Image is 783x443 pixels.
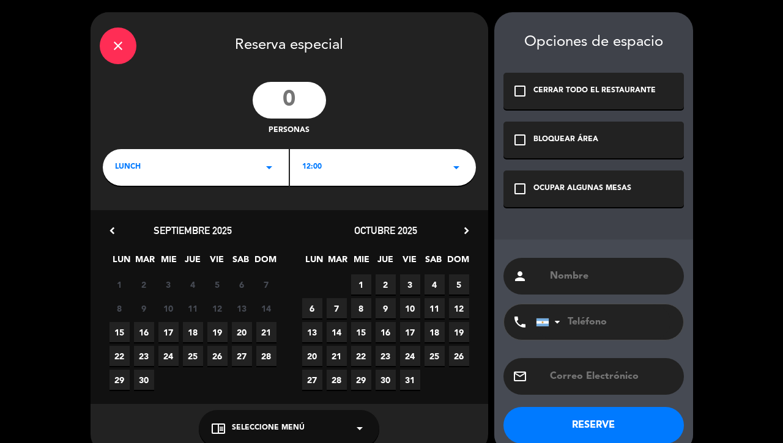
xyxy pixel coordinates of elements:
div: OCUPAR ALGUNAS MESAS [533,183,631,195]
span: 15 [351,322,371,342]
span: 1 [351,274,371,295]
span: VIE [207,252,227,273]
span: 6 [232,274,252,295]
span: 18 [183,322,203,342]
span: SAB [423,252,443,273]
span: 28 [327,370,347,390]
span: SAB [231,252,251,273]
span: 30 [376,370,396,390]
span: LUNCH [115,161,141,174]
span: 19 [449,322,469,342]
span: 29 [109,370,130,390]
span: 24 [158,346,179,366]
span: 2 [376,274,396,295]
span: MIE [352,252,372,273]
span: 20 [302,346,322,366]
i: email [513,369,527,384]
i: close [111,38,125,53]
input: Nombre [549,268,675,285]
span: 13 [302,322,322,342]
i: check_box_outline_blank [513,181,527,196]
input: 0 [253,82,326,119]
span: JUE [376,252,396,273]
span: 17 [158,322,179,342]
span: 13 [232,298,252,318]
span: MIE [159,252,179,273]
span: 18 [425,322,445,342]
i: person [513,269,527,284]
span: 25 [425,346,445,366]
span: 15 [109,322,130,342]
span: 17 [400,322,420,342]
i: arrow_drop_down [262,160,276,175]
span: 28 [256,346,276,366]
input: Correo Electrónico [549,368,675,385]
div: Argentina: +54 [536,305,565,339]
span: 7 [256,274,276,295]
span: MAR [135,252,155,273]
span: 6 [302,298,322,318]
span: 11 [425,298,445,318]
div: Opciones de espacio [503,34,684,51]
span: 22 [351,346,371,366]
span: VIE [399,252,420,273]
span: 12:00 [302,161,322,174]
span: 12 [207,298,228,318]
span: 24 [400,346,420,366]
i: chevron_right [460,224,473,237]
span: LUN [304,252,324,273]
span: 10 [158,298,179,318]
span: 25 [183,346,203,366]
div: CERRAR TODO EL RESTAURANTE [533,85,656,97]
span: septiembre 2025 [154,224,232,236]
span: Seleccione Menú [232,422,305,434]
span: 26 [449,346,469,366]
span: JUE [183,252,203,273]
span: 3 [158,274,179,295]
span: 8 [351,298,371,318]
span: 8 [109,298,130,318]
span: 5 [449,274,469,295]
span: 16 [376,322,396,342]
span: 9 [134,298,154,318]
i: check_box_outline_blank [513,84,527,98]
i: chevron_left [106,224,119,237]
input: Teléfono [536,304,670,340]
div: BLOQUEAR ÁREA [533,134,598,146]
span: MAR [328,252,348,273]
span: 27 [232,346,252,366]
span: 3 [400,274,420,295]
div: Reserva especial [91,12,488,76]
span: 4 [425,274,445,295]
span: 26 [207,346,228,366]
i: phone [513,315,527,329]
span: 11 [183,298,203,318]
span: LUN [111,252,132,273]
span: 10 [400,298,420,318]
i: check_box_outline_blank [513,133,527,147]
span: 20 [232,322,252,342]
span: octubre 2025 [354,224,417,236]
span: DOM [254,252,275,273]
span: 22 [109,346,130,366]
span: DOM [447,252,467,273]
i: arrow_drop_down [352,421,367,436]
span: 21 [256,322,276,342]
span: 16 [134,322,154,342]
span: 30 [134,370,154,390]
span: 21 [327,346,347,366]
span: 23 [376,346,396,366]
span: 31 [400,370,420,390]
span: personas [269,125,310,137]
span: 14 [256,298,276,318]
span: 12 [449,298,469,318]
span: 14 [327,322,347,342]
i: arrow_drop_down [449,160,464,175]
span: 1 [109,274,130,295]
span: 9 [376,298,396,318]
span: 4 [183,274,203,295]
span: 19 [207,322,228,342]
span: 2 [134,274,154,295]
span: 29 [351,370,371,390]
span: 7 [327,298,347,318]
